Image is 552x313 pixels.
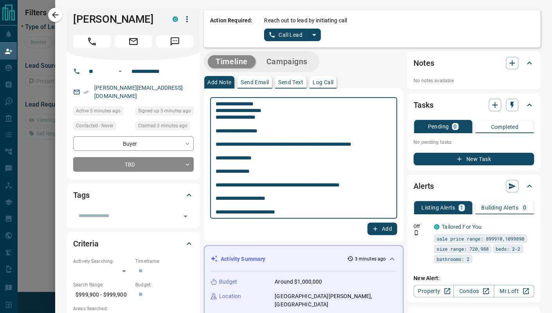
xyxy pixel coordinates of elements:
[73,234,194,253] div: Criteria
[94,85,183,99] a: [PERSON_NAME][EMAIL_ADDRESS][DOMAIN_NAME]
[442,224,482,230] a: Tailored For You
[421,205,455,210] p: Listing Alerts
[264,29,321,41] div: split button
[115,35,152,48] span: Email
[460,205,463,210] p: 1
[414,274,534,282] p: New Alert:
[414,57,434,69] h2: Notes
[414,223,429,230] p: Off
[135,258,194,265] p: Timeframe:
[491,124,518,130] p: Completed
[73,157,194,172] div: TBD
[138,122,187,130] span: Claimed 3 minutes ago
[83,89,89,95] svg: Email Verified
[73,237,99,250] h2: Criteria
[207,80,231,85] p: Add Note
[414,285,454,297] a: Property
[115,67,125,76] button: Open
[414,77,534,84] p: No notes available
[219,292,241,300] p: Location
[208,55,255,68] button: Timeline
[73,288,131,301] p: $999,900 - $999,900
[414,153,534,165] button: New Task
[73,136,194,151] div: Buyer
[275,278,322,286] p: Around $1,000,000
[135,121,194,132] div: Tue Aug 12 2025
[434,224,439,230] div: condos.ca
[264,29,307,41] button: Call Lead
[453,285,494,297] a: Condos
[437,235,524,242] span: sale price range: 899910,1099890
[180,211,191,222] button: Open
[135,107,194,118] div: Tue Aug 12 2025
[313,80,333,85] p: Log Call
[73,189,89,201] h2: Tags
[73,281,131,288] p: Search Range:
[73,258,131,265] p: Actively Searching:
[453,124,457,129] p: 0
[73,107,131,118] div: Tue Aug 12 2025
[219,278,237,286] p: Budget
[264,16,347,25] p: Reach out to lead by initiating call
[414,180,434,192] h2: Alerts
[278,80,303,85] p: Send Text
[135,281,194,288] p: Budget:
[428,124,449,129] p: Pending
[76,122,113,130] span: Contacted - Never
[138,107,191,115] span: Signed up 5 minutes ago
[173,16,178,22] div: condos.ca
[73,186,194,204] div: Tags
[76,107,120,115] span: Active 5 minutes ago
[481,205,518,210] p: Building Alerts
[221,255,265,263] p: Activity Summary
[414,99,433,111] h2: Tasks
[437,255,469,263] span: bathrooms: 2
[210,252,397,266] div: Activity Summary3 minutes ago
[156,35,194,48] span: Message
[367,223,397,235] button: Add
[241,80,269,85] p: Send Email
[259,55,315,68] button: Campaigns
[73,35,111,48] span: Call
[73,13,161,25] h1: [PERSON_NAME]
[496,245,520,253] span: beds: 2-2
[275,292,397,309] p: [GEOGRAPHIC_DATA][PERSON_NAME], [GEOGRAPHIC_DATA]
[494,285,534,297] a: Mr.Loft
[355,255,386,262] p: 3 minutes ago
[210,16,252,41] p: Action Required:
[73,305,194,312] p: Areas Searched:
[414,54,534,72] div: Notes
[523,205,526,210] p: 0
[414,177,534,195] div: Alerts
[414,96,534,114] div: Tasks
[414,230,419,235] svg: Push Notification Only
[437,245,489,253] span: size range: 720,988
[414,136,534,148] p: No pending tasks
